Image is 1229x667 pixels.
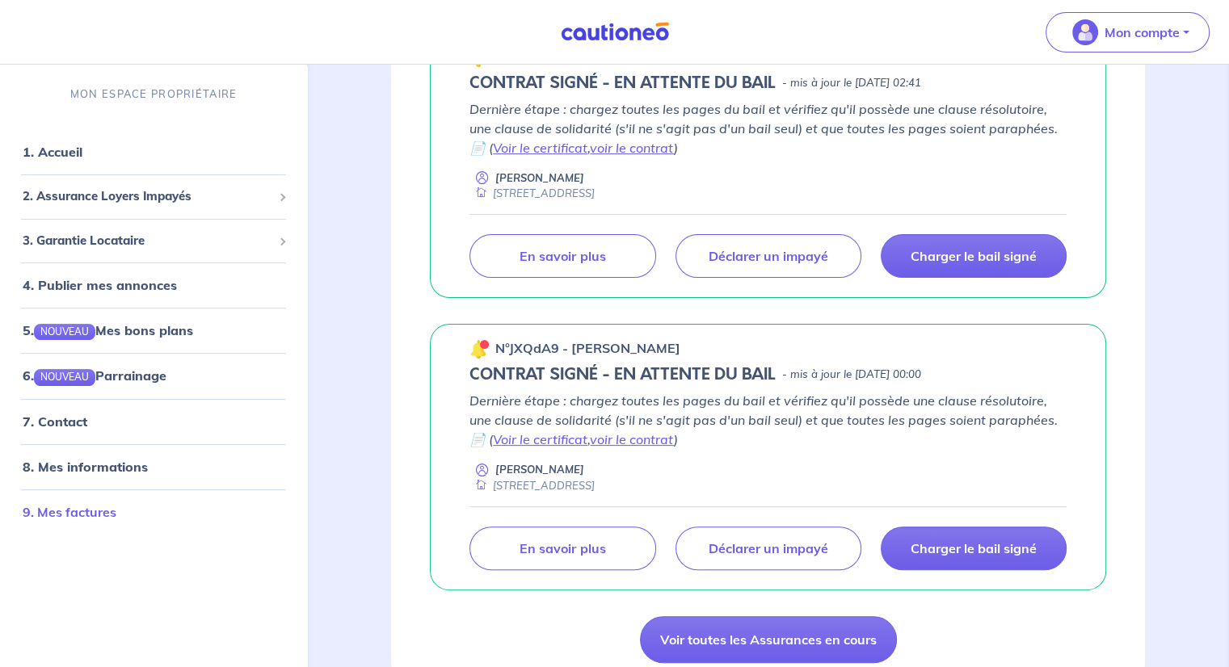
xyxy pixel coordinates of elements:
[911,540,1037,556] p: Charger le bail signé
[6,136,301,168] div: 1. Accueil
[493,140,587,156] a: Voir le certificat
[469,365,776,384] h5: CONTRAT SIGNÉ - EN ATTENTE DU BAIL
[469,73,1067,93] div: state: CONTRACT-SIGNED, Context: NEW,MAYBE-CERTIFICATE,ALONE,LESSOR-DOCUMENTS
[520,248,605,264] p: En savoir plus
[6,450,301,482] div: 8. Mes informations
[881,526,1067,570] a: Charger le bail signé
[469,234,655,278] a: En savoir plus
[23,187,272,206] span: 2. Assurance Loyers Impayés
[469,339,489,359] img: 🔔
[6,269,301,301] div: 4. Publier mes annonces
[23,144,82,160] a: 1. Accueil
[469,186,595,201] div: [STREET_ADDRESS]
[495,462,584,477] p: [PERSON_NAME]
[23,231,272,250] span: 3. Garantie Locataire
[23,322,193,338] a: 5.NOUVEAUMes bons plans
[23,458,148,474] a: 8. Mes informations
[23,503,116,519] a: 9. Mes factures
[495,338,680,358] p: n°JXQdA9 - [PERSON_NAME]
[676,526,861,570] a: Déclarer un impayé
[881,234,1067,278] a: Charger le bail signé
[469,526,655,570] a: En savoir plus
[469,391,1067,449] p: Dernière étape : chargez toutes les pages du bail et vérifiez qu'il possède une clause résolutoir...
[6,359,301,392] div: 6.NOUVEAUParrainage
[469,365,1067,384] div: state: CONTRACT-SIGNED, Context: NEW,MAYBE-CERTIFICATE,ALONE,LESSOR-DOCUMENTS
[590,431,674,447] a: voir le contrat
[469,478,595,493] div: [STREET_ADDRESS]
[469,99,1067,157] p: Dernière étape : chargez toutes les pages du bail et vérifiez qu'il possède une clause résolutoir...
[6,314,301,346] div: 5.NOUVEAUMes bons plans
[676,234,861,278] a: Déclarer un impayé
[495,170,584,186] p: [PERSON_NAME]
[709,540,828,556] p: Déclarer un impayé
[6,224,301,256] div: 3. Garantie Locataire
[6,405,301,437] div: 7. Contact
[554,22,676,42] img: Cautioneo
[23,413,87,429] a: 7. Contact
[782,367,921,383] p: - mis à jour le [DATE] 00:00
[640,616,897,663] a: Voir toutes les Assurances en cours
[23,367,166,384] a: 6.NOUVEAUParrainage
[1072,19,1098,45] img: illu_account_valid_menu.svg
[6,495,301,527] div: 9. Mes factures
[493,431,587,447] a: Voir le certificat
[23,277,177,293] a: 4. Publier mes annonces
[469,73,776,93] h5: CONTRAT SIGNÉ - EN ATTENTE DU BAIL
[709,248,828,264] p: Déclarer un impayé
[782,75,921,91] p: - mis à jour le [DATE] 02:41
[590,140,674,156] a: voir le contrat
[911,248,1037,264] p: Charger le bail signé
[70,86,237,102] p: MON ESPACE PROPRIÉTAIRE
[520,540,605,556] p: En savoir plus
[6,181,301,212] div: 2. Assurance Loyers Impayés
[1046,12,1210,52] button: illu_account_valid_menu.svgMon compte
[1105,23,1180,42] p: Mon compte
